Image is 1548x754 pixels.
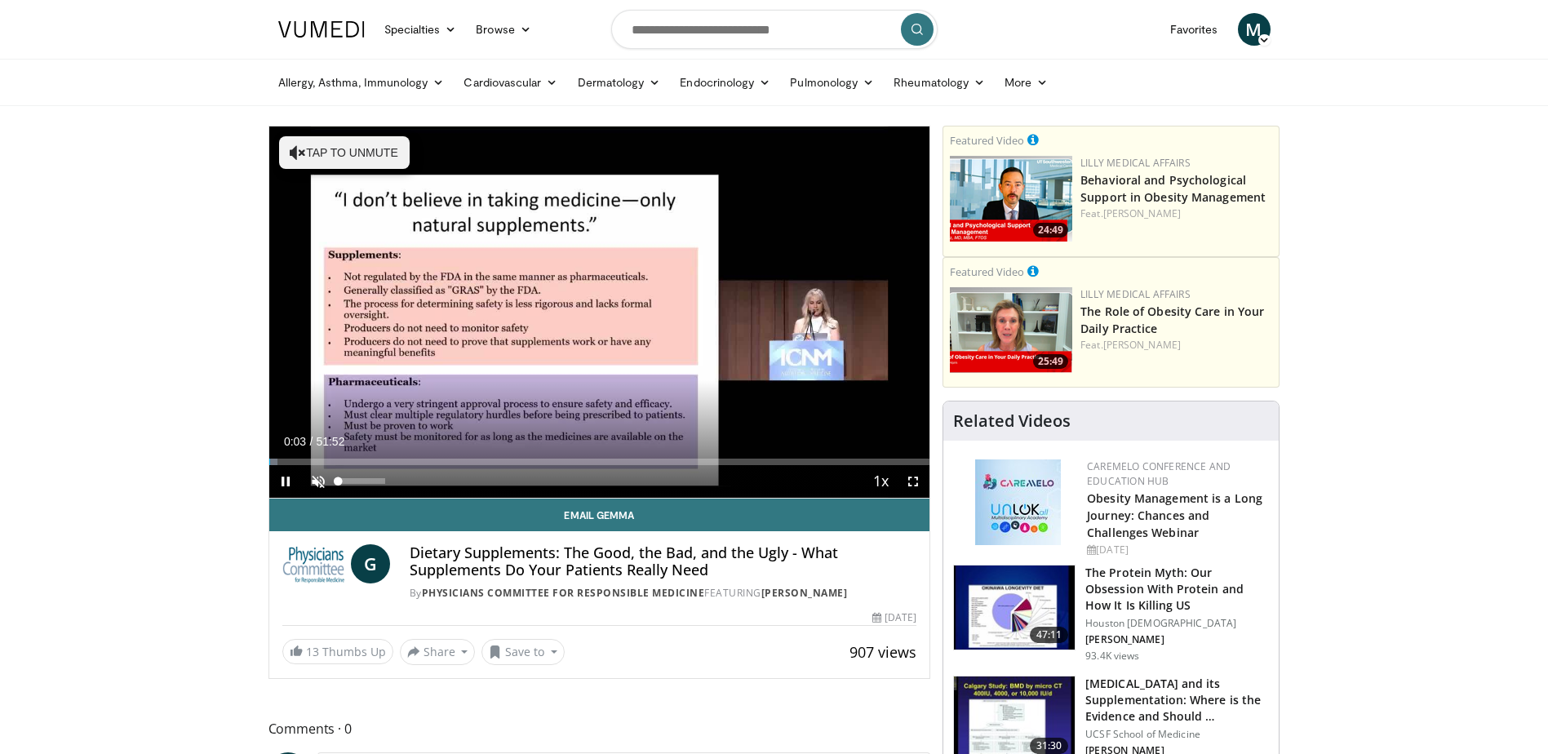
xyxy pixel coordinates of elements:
a: Allergy, Asthma, Immunology [268,66,455,99]
div: [DATE] [872,610,916,625]
a: 47:11 The Protein Myth: Our Obsession With Protein and How It Is Killing US Houston [DEMOGRAPHIC_... [953,565,1269,663]
a: Rheumatology [884,66,995,99]
div: Volume Level [339,478,385,484]
p: Houston [DEMOGRAPHIC_DATA] [1085,617,1269,630]
div: Progress Bar [269,459,930,465]
span: Comments 0 [268,718,931,739]
video-js: Video Player [269,126,930,499]
span: 13 [306,644,319,659]
span: 24:49 [1033,223,1068,237]
div: Feat. [1080,206,1272,221]
img: e1208b6b-349f-4914-9dd7-f97803bdbf1d.png.150x105_q85_crop-smart_upscale.png [950,287,1072,373]
small: Featured Video [950,133,1024,148]
a: CaReMeLO Conference and Education Hub [1087,459,1231,488]
span: / [310,435,313,448]
a: G [351,544,390,583]
a: Physicians Committee for Responsible Medicine [422,586,705,600]
h4: Related Videos [953,411,1071,431]
h4: Dietary Supplements: The Good, the Bad, and the Ugly - What Supplements Do Your Patients Really Need [410,544,916,579]
a: 13 Thumbs Up [282,639,393,664]
span: 0:03 [284,435,306,448]
div: Feat. [1080,338,1272,353]
a: Cardiovascular [454,66,567,99]
a: Dermatology [568,66,671,99]
a: Browse [466,13,541,46]
p: [PERSON_NAME] [1085,633,1269,646]
button: Playback Rate [864,465,897,498]
img: b7b8b05e-5021-418b-a89a-60a270e7cf82.150x105_q85_crop-smart_upscale.jpg [954,565,1075,650]
h3: The Protein Myth: Our Obsession With Protein and How It Is Killing US [1085,565,1269,614]
img: VuMedi Logo [278,21,365,38]
input: Search topics, interventions [611,10,938,49]
a: Behavioral and Psychological Support in Obesity Management [1080,172,1266,205]
button: Share [400,639,476,665]
a: [PERSON_NAME] [1103,338,1181,352]
button: Tap to unmute [279,136,410,169]
span: 907 views [849,642,916,662]
a: More [995,66,1058,99]
a: Lilly Medical Affairs [1080,287,1191,301]
a: [PERSON_NAME] [1103,206,1181,220]
a: Obesity Management is a Long Journey: Chances and Challenges Webinar [1087,490,1262,540]
a: Endocrinology [670,66,780,99]
small: Featured Video [950,264,1024,279]
a: The Role of Obesity Care in Your Daily Practice [1080,304,1264,336]
span: 25:49 [1033,354,1068,369]
img: Physicians Committee for Responsible Medicine [282,544,344,583]
a: M [1238,13,1271,46]
img: 45df64a9-a6de-482c-8a90-ada250f7980c.png.150x105_q85_autocrop_double_scale_upscale_version-0.2.jpg [975,459,1061,545]
h3: [MEDICAL_DATA] and its Supplementation: Where is the Evidence and Should … [1085,676,1269,725]
button: Unmute [302,465,335,498]
a: 24:49 [950,156,1072,242]
div: By FEATURING [410,586,916,601]
button: Pause [269,465,302,498]
a: Favorites [1160,13,1228,46]
span: 31:30 [1030,738,1069,754]
span: 47:11 [1030,627,1069,643]
p: 93.4K views [1085,650,1139,663]
button: Fullscreen [897,465,929,498]
a: [PERSON_NAME] [761,586,848,600]
button: Save to [481,639,565,665]
span: 51:52 [316,435,344,448]
a: Pulmonology [780,66,884,99]
a: 25:49 [950,287,1072,373]
img: ba3304f6-7838-4e41-9c0f-2e31ebde6754.png.150x105_q85_crop-smart_upscale.png [950,156,1072,242]
a: Specialties [375,13,467,46]
a: Lilly Medical Affairs [1080,156,1191,170]
a: Email Gemma [269,499,930,531]
p: UCSF School of Medicine [1085,728,1269,741]
div: [DATE] [1087,543,1266,557]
